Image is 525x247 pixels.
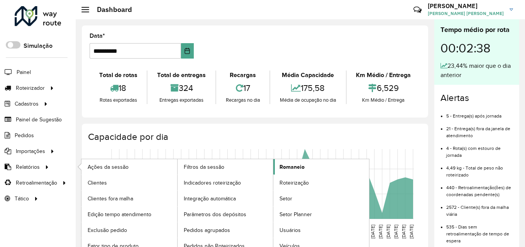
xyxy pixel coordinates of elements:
[178,191,273,206] a: Integração automática
[279,226,301,234] span: Usuários
[279,195,292,203] span: Setor
[184,210,246,218] span: Parâmetros dos depósitos
[88,163,129,171] span: Ações da sessão
[273,207,369,222] a: Setor Planner
[184,226,230,234] span: Pedidos agrupados
[88,179,107,187] span: Clientes
[149,80,213,96] div: 324
[349,80,418,96] div: 6,529
[178,159,273,175] a: Filtros da sessão
[273,175,369,190] a: Roteirização
[446,107,513,119] li: 5 - Entrega(s) após jornada
[184,179,241,187] span: Indicadores roteirização
[440,92,513,104] h4: Alertas
[15,131,34,139] span: Pedidos
[409,225,414,239] text: [DATE]
[91,80,145,96] div: 18
[272,80,344,96] div: 175,58
[88,210,151,218] span: Edição tempo atendimento
[178,175,273,190] a: Indicadores roteirização
[409,2,426,18] a: Contato Rápido
[16,84,45,92] span: Roteirizador
[273,159,369,175] a: Romaneio
[273,222,369,238] a: Usuários
[446,198,513,218] li: 2572 - Cliente(s) fora da malha viária
[370,225,375,239] text: [DATE]
[90,31,105,40] label: Data
[218,80,268,96] div: 17
[88,195,133,203] span: Clientes fora malha
[349,71,418,80] div: Km Médio / Entrega
[17,68,31,76] span: Painel
[149,96,213,104] div: Entregas exportadas
[440,61,513,80] div: 23,44% maior que o dia anterior
[15,195,29,203] span: Tático
[218,96,268,104] div: Recargas no dia
[91,71,145,80] div: Total de rotas
[401,225,406,239] text: [DATE]
[149,71,213,80] div: Total de entregas
[393,225,398,239] text: [DATE]
[440,35,513,61] div: 00:02:38
[81,175,177,190] a: Clientes
[218,71,268,80] div: Recargas
[446,139,513,159] li: 4 - Rota(s) com estouro de jornada
[446,218,513,244] li: 535 - Dias sem retroalimentação de tempo de espera
[81,207,177,222] a: Edição tempo atendimento
[386,225,391,239] text: [DATE]
[428,2,504,10] h3: [PERSON_NAME]
[184,163,224,171] span: Filtros da sessão
[16,147,45,155] span: Importações
[446,159,513,178] li: 4,49 kg - Total de peso não roteirizado
[279,163,305,171] span: Romaneio
[184,195,236,203] span: Integração automática
[16,163,40,171] span: Relatórios
[279,210,312,218] span: Setor Planner
[378,225,383,239] text: [DATE]
[272,71,344,80] div: Média Capacidade
[181,43,194,59] button: Choose Date
[440,25,513,35] div: Tempo médio por rota
[178,207,273,222] a: Parâmetros dos depósitos
[91,96,145,104] div: Rotas exportadas
[349,96,418,104] div: Km Médio / Entrega
[178,222,273,238] a: Pedidos agrupados
[81,191,177,206] a: Clientes fora malha
[446,119,513,139] li: 21 - Entrega(s) fora da janela de atendimento
[24,41,52,50] label: Simulação
[88,131,420,143] h4: Capacidade por dia
[428,10,504,17] span: [PERSON_NAME] [PERSON_NAME]
[16,179,57,187] span: Retroalimentação
[81,222,177,238] a: Exclusão pedido
[272,96,344,104] div: Média de ocupação no dia
[81,159,177,175] a: Ações da sessão
[273,191,369,206] a: Setor
[89,5,132,14] h2: Dashboard
[446,178,513,198] li: 440 - Retroalimentação(ões) de coordenadas pendente(s)
[88,226,127,234] span: Exclusão pedido
[279,179,309,187] span: Roteirização
[15,100,39,108] span: Cadastros
[16,116,62,124] span: Painel de Sugestão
